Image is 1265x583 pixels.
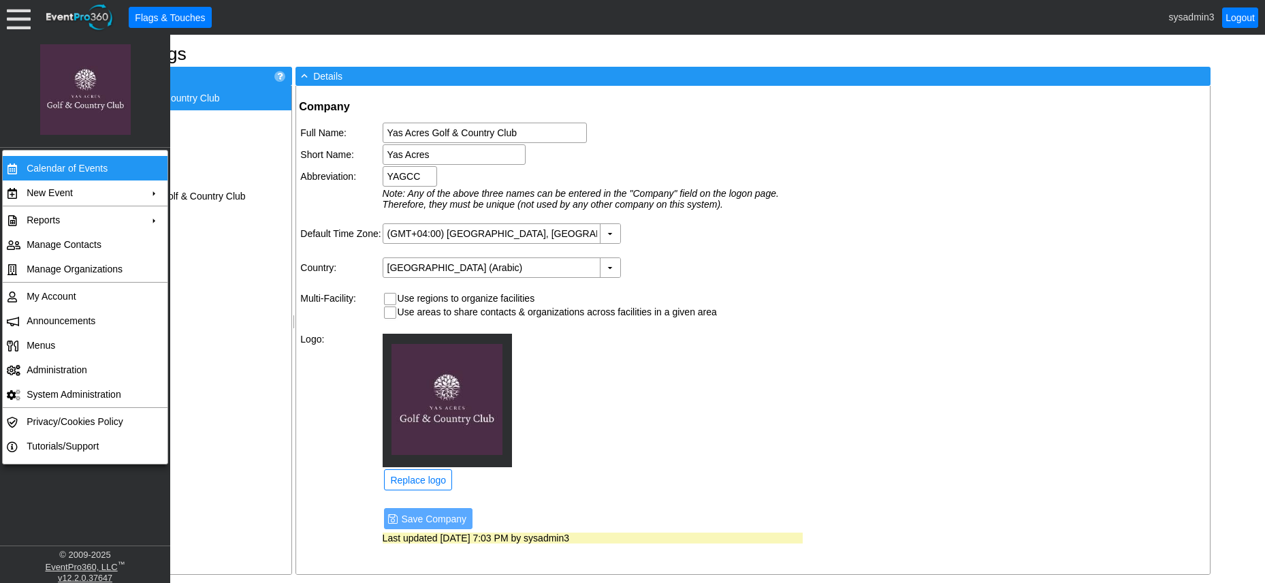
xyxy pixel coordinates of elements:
td: Logo: [300,334,381,492]
td: Default Time Zone: [300,223,381,244]
tr: Tutorials/Support [3,434,167,458]
tr: New Event [3,180,167,205]
td: Announcements [21,309,143,333]
span: Save Company [398,512,469,526]
td: Calendar of Events [21,156,143,180]
sup: ™ [118,560,125,568]
div: Last updated [DATE] 7:03 PM by sysadmin3 [383,533,803,543]
div: © 2009- 2025 [3,550,167,560]
a: EventPro360, LLC [45,562,117,572]
h1: Manage Settings [50,45,1214,63]
span: Flags & Touches [132,11,208,25]
tr: Reports [3,208,167,232]
tr: Announcements [3,309,167,333]
a: Logout [1222,7,1258,28]
td: Use areas to share contacts & organizations across facilities in a given area [398,306,717,319]
td: Short Name: [300,144,381,165]
tr: Manage Organizations [3,257,167,281]
span: - [298,69,310,82]
i: Note: Any of the above three names can be entered in the "Company" field on the logon page. There... [383,188,779,210]
tr: <span>Menus</span> [3,333,167,358]
tr: Calendar of Events [3,156,167,180]
td: Use regions to organize facilities [398,293,717,305]
span: Save Company [387,511,469,526]
span: Menus [27,340,55,351]
td: Country: [300,257,381,278]
span: Yas Acres Golf & Country Club [116,191,245,202]
span: Yas Acres Golf & Country Club [90,93,219,104]
span: Flags & Touches [132,10,208,25]
img: EventPro360 [44,2,115,33]
span: sysadmin3 [1169,11,1215,22]
td: Tutorials/Support [21,434,143,458]
td: Multi-Facility: [300,291,381,321]
td: Privacy/Cookies Policy [21,409,143,434]
span: Replace logo [387,473,449,487]
td: Abbreviation: [300,166,381,187]
td: System Administration [21,382,143,407]
td: Reports [21,208,143,232]
a: v12.2.0.37647 [58,573,112,583]
span: Details [313,71,342,82]
tr: Manage Contacts [3,232,167,257]
td: Administration [21,358,143,382]
tr: Administration [3,358,167,382]
td: Manage Organizations [21,257,143,281]
td: New Event [21,180,143,205]
h2: Company [299,99,804,114]
tr: My Account [3,284,167,309]
tr: System Administration [3,382,167,407]
td: Full Name: [300,123,381,143]
td: Manage Contacts [21,232,143,257]
td: My Account [21,284,143,309]
img: Logo [40,34,131,145]
tr: Privacy/Cookies Policy [3,409,167,434]
div: Menu: Click or 'Crtl+M' to toggle menu open/close [7,5,31,29]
